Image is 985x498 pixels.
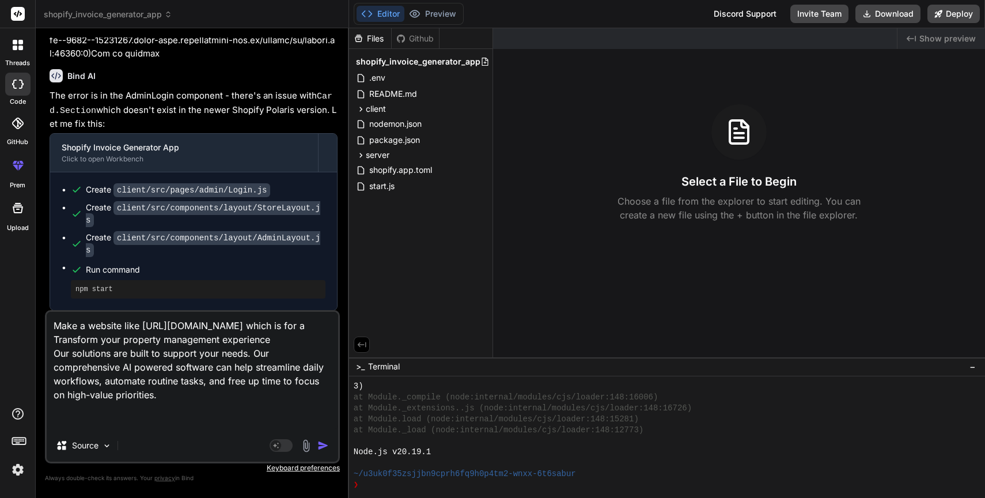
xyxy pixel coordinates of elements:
span: at Module._compile (node:internal/modules/cjs/loader:148:16006) [354,392,658,403]
code: Card.Section [50,92,332,116]
span: at Module.load (node:internal/modules/cjs/loader:148:15281) [354,414,639,425]
span: README.md [368,87,418,101]
div: Files [349,33,391,44]
button: Invite Team [790,5,848,23]
span: ~/u3uk0f35zsjjbn9cprh6fq9h0p4tm2-wnxx-6t6sabur [354,469,576,480]
div: Shopify Invoice Generator App [62,142,306,153]
div: Create [86,184,270,196]
span: Show preview [919,33,976,44]
label: prem [10,180,25,190]
label: Upload [7,223,29,233]
span: Node.js v20.19.1 [354,447,431,458]
h6: Bind AI [67,70,96,82]
img: Pick Models [102,441,112,451]
div: Create [86,232,325,256]
span: >_ [356,361,365,372]
code: client/src/components/layout/AdminLayout.js [86,231,320,257]
span: nodemon.json [368,117,423,131]
span: ❯ [354,480,358,491]
label: GitHub [7,137,28,147]
code: client/src/components/layout/StoreLayout.js [86,201,320,227]
span: .env [368,71,387,85]
p: Keyboard preferences [45,463,340,473]
span: server [366,149,389,161]
span: Terminal [368,361,400,372]
button: Deploy [927,5,980,23]
span: shopify_invoice_generator_app [44,9,172,20]
p: Source [72,440,99,451]
div: Github [392,33,439,44]
p: The error is in the AdminLogin component - there's an issue with which doesn't exist in the newer... [50,89,338,131]
span: start.js [368,179,396,193]
span: shopify.app.toml [368,163,433,177]
p: Choose a file from the explorer to start editing. You can create a new file using the + button in... [610,194,868,222]
span: privacy [154,474,175,481]
button: Editor [357,6,404,22]
span: at Module._load (node:internal/modules/cjs/loader:148:12773) [354,425,643,436]
code: client/src/pages/admin/Login.js [113,183,270,197]
button: Preview [404,6,461,22]
button: − [967,357,978,376]
button: Download [855,5,920,23]
textarea: Make a website like [URL][DOMAIN_NAME] which is for a Transform your property management experien... [47,312,338,429]
div: Discord Support [707,5,783,23]
label: code [10,97,26,107]
span: at Module._extensions..js (node:internal/modules/cjs/loader:148:16726) [354,403,692,414]
label: threads [5,58,30,68]
span: 3) [354,381,363,392]
div: Create [86,202,325,226]
pre: npm start [75,285,321,294]
img: attachment [300,439,313,452]
p: Always double-check its answers. Your in Bind [45,473,340,484]
span: Run command [86,264,325,276]
span: client [366,103,386,115]
img: icon [317,440,329,451]
div: Click to open Workbench [62,154,306,164]
button: Shopify Invoice Generator AppClick to open Workbench [50,134,318,172]
span: package.json [368,133,421,147]
span: shopify_invoice_generator_app [356,56,480,67]
span: − [969,361,976,372]
h3: Select a File to Begin [681,173,797,190]
img: settings [8,460,28,480]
